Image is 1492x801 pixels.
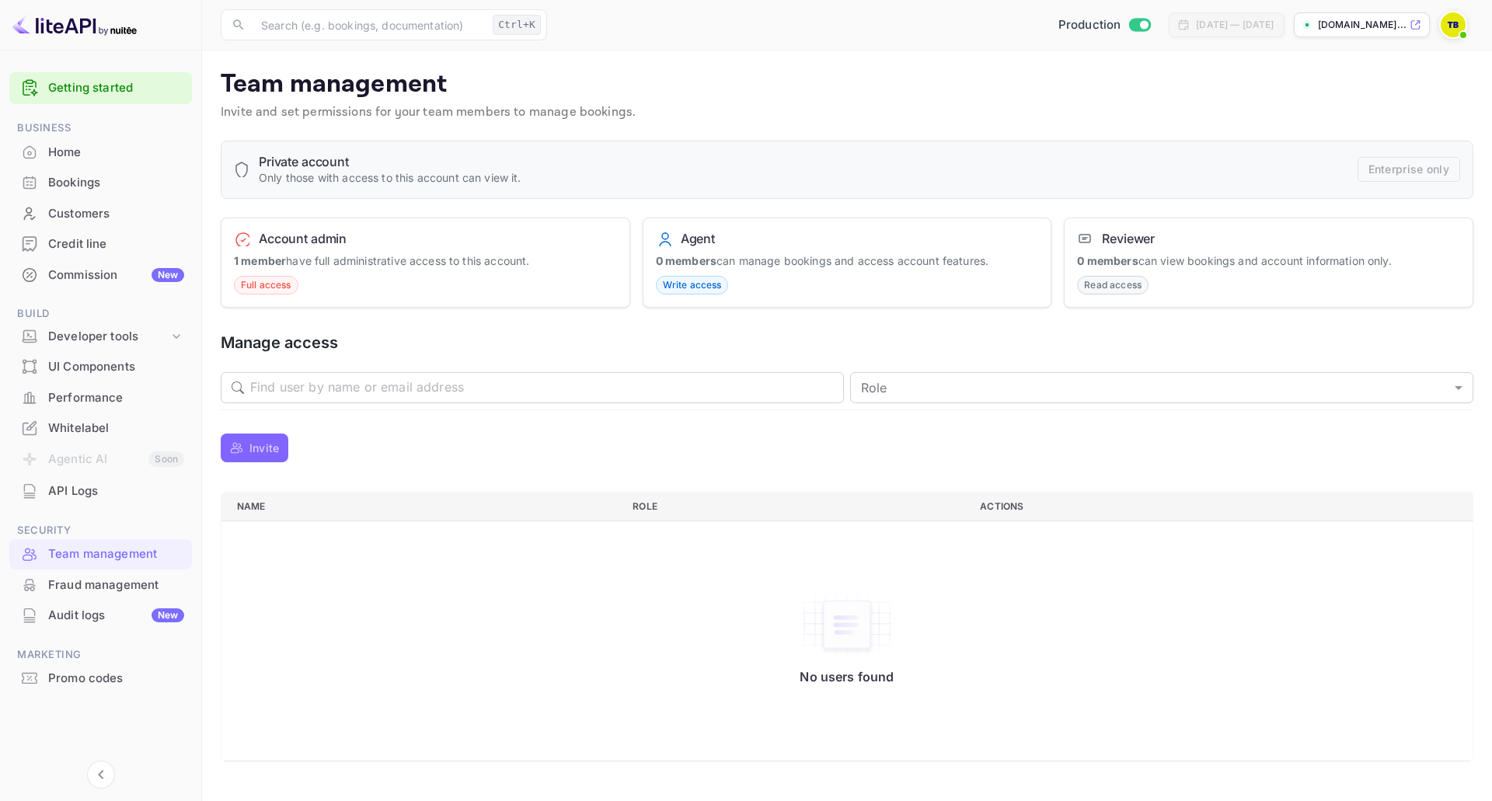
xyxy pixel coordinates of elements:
[259,169,521,186] p: Only those with access to this account can view it.
[9,570,192,601] div: Fraud management
[9,260,192,291] div: CommissionNew
[9,663,192,692] a: Promo codes
[48,235,184,253] div: Credit line
[48,328,169,346] div: Developer tools
[9,413,192,444] div: Whitelabel
[9,120,192,137] span: Business
[250,372,844,403] input: Find user by name or email address
[48,607,184,625] div: Audit logs
[9,476,192,507] div: API Logs
[656,252,1039,269] p: can manage bookings and access account features.
[221,492,621,521] th: Name
[1058,16,1121,34] span: Production
[800,592,894,657] img: No agents have been created
[9,199,192,229] div: Customers
[1196,18,1274,32] div: [DATE] — [DATE]
[221,103,1473,122] p: Invite and set permissions for your team members to manage bookings.
[9,383,192,413] div: Performance
[48,79,184,97] a: Getting started
[48,420,184,437] div: Whitelabel
[800,669,894,684] p: No users found
[48,482,184,500] div: API Logs
[9,352,192,382] div: UI Components
[9,229,192,259] div: Credit line
[1441,12,1466,37] img: Traveloka B2B
[967,492,1473,521] th: Actions
[48,266,184,284] div: Commission
[656,254,716,267] strong: 0 members
[221,69,1473,100] p: Team management
[48,205,184,223] div: Customers
[9,138,192,166] a: Home
[9,539,192,568] a: Team management
[9,199,192,228] a: Customers
[48,358,184,376] div: UI Components
[9,663,192,694] div: Promo codes
[249,440,279,456] p: Invite
[9,601,192,629] a: Audit logsNew
[48,670,184,688] div: Promo codes
[12,12,137,37] img: LiteAPI logo
[9,323,192,350] div: Developer tools
[9,646,192,663] span: Marketing
[9,305,192,322] span: Build
[9,570,192,599] a: Fraud management
[9,72,192,104] div: Getting started
[1077,254,1138,267] strong: 0 members
[87,761,115,789] button: Collapse navigation
[9,138,192,168] div: Home
[620,492,967,521] th: Role
[9,352,192,381] a: UI Components
[657,278,728,292] span: Write access
[259,154,521,169] h6: Private account
[221,492,1473,761] table: a dense table
[1318,18,1407,32] p: [DOMAIN_NAME]...
[1078,278,1148,292] span: Read access
[9,522,192,539] span: Security
[235,278,298,292] span: Full access
[9,260,192,289] a: CommissionNew
[48,576,184,594] div: Fraud management
[48,144,184,162] div: Home
[1052,16,1157,34] div: Switch to Sandbox mode
[1077,252,1460,269] p: can view bookings and account information only.
[48,545,184,563] div: Team management
[234,252,617,269] p: have full administrative access to this account.
[9,476,192,505] a: API Logs
[9,383,192,412] a: Performance
[48,174,184,192] div: Bookings
[234,254,286,267] strong: 1 member
[152,608,184,622] div: New
[9,229,192,258] a: Credit line
[493,15,541,35] div: Ctrl+K
[252,9,486,40] input: Search (e.g. bookings, documentation)
[9,413,192,442] a: Whitelabel
[9,168,192,198] div: Bookings
[48,389,184,407] div: Performance
[1102,231,1155,246] h6: Reviewer
[9,539,192,569] div: Team management
[681,231,715,246] h6: Agent
[259,231,347,246] h6: Account admin
[9,168,192,197] a: Bookings
[9,601,192,631] div: Audit logsNew
[221,333,1473,353] h5: Manage access
[221,434,288,462] button: Invite
[152,268,184,282] div: New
